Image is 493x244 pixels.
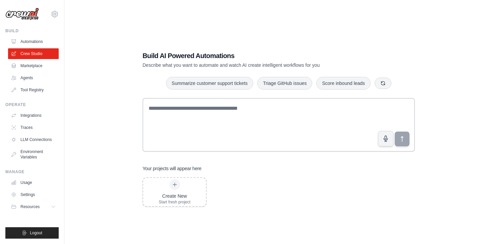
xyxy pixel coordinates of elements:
[8,122,59,133] a: Traces
[8,146,59,162] a: Environment Variables
[20,204,40,209] span: Resources
[5,227,59,239] button: Logout
[8,201,59,212] button: Resources
[257,77,312,90] button: Triage GitHub issues
[8,85,59,95] a: Tool Registry
[143,165,202,172] h3: Your projects will appear here
[5,28,59,34] div: Build
[375,78,391,89] button: Get new suggestions
[143,51,368,60] h1: Build AI Powered Automations
[159,199,190,205] div: Start fresh project
[316,77,371,90] button: Score inbound leads
[8,177,59,188] a: Usage
[8,134,59,145] a: LLM Connections
[8,48,59,59] a: Crew Studio
[166,77,253,90] button: Summarize customer support tickets
[378,131,393,146] button: Click to speak your automation idea
[159,193,190,199] div: Create New
[5,102,59,107] div: Operate
[8,189,59,200] a: Settings
[8,36,59,47] a: Automations
[8,110,59,121] a: Integrations
[8,72,59,83] a: Agents
[30,230,42,236] span: Logout
[143,62,368,68] p: Describe what you want to automate and watch AI create intelligent workflows for you
[8,60,59,71] a: Marketplace
[5,8,39,20] img: Logo
[5,169,59,175] div: Manage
